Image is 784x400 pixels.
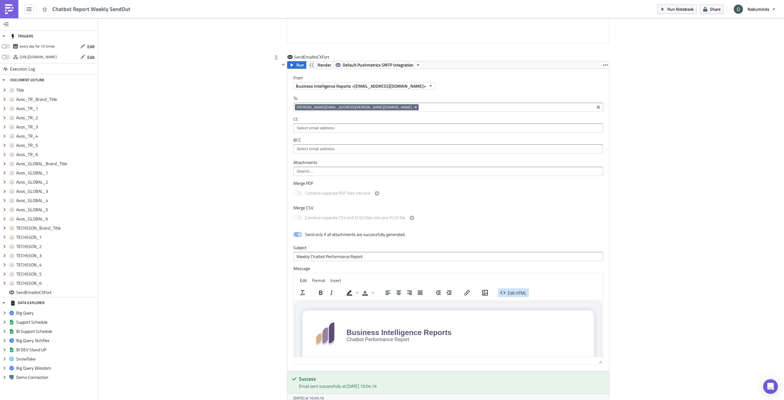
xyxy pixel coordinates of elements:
[295,168,601,174] input: Search...
[16,106,96,111] span: Avos_TR_1
[383,288,393,297] button: Align left
[293,75,609,81] label: From
[733,4,744,14] img: Avatar
[16,198,96,203] span: Avos_GLOBAL_4
[16,319,96,325] span: Support Schedule
[667,6,694,12] span: Run Notebook
[2,5,319,11] body: Rich Text Area. Press ALT-0 for help.
[10,63,35,74] span: Execution Log
[710,6,721,12] span: Share
[10,297,44,308] div: DATA EXPLORER
[413,104,419,110] button: Remove Tag
[293,116,603,122] label: CC
[10,74,44,86] div: DOCUMENT OUTLINE
[16,338,96,343] span: Big Query Techflex
[293,214,416,222] label: Combine separate CSV and XLSX files into one XLSX file
[300,277,307,284] span: Edit
[4,4,14,14] img: PushMetrics
[293,96,603,101] label: To
[360,288,375,297] div: Text color
[16,207,96,212] span: Avos_GLOBAL_5
[295,125,601,131] input: Select em ail add ress
[730,2,779,16] button: Nabuminds
[293,266,603,271] label: Message
[293,82,435,90] button: Business Intelligence Reports <[EMAIL_ADDRESS][DOMAIN_NAME]>
[508,290,526,296] span: Edit HTML
[16,347,96,352] span: BI DEV Stand UP
[408,214,416,222] button: Combine separate CSV and XLSX files into one XLSX file
[16,170,96,176] span: Avos_GLOBAL_1
[52,6,131,13] span: Chatbot Report Weekly SendOut
[16,280,96,286] span: TECHSSON_6
[299,376,605,381] h5: Success
[318,61,331,69] span: Render
[293,160,603,165] label: Attachments
[480,288,490,297] button: Insert/edit image
[87,43,95,50] span: Edit
[305,232,405,237] div: Send only if all attachments are successfully generated.
[293,181,603,186] label: Merge PDF
[16,152,96,157] span: Avos_TR_6
[16,253,96,258] span: TECHSSON_3
[287,61,306,69] button: Run
[16,356,96,362] span: Snowflake
[296,83,426,89] span: Business Intelligence Reports <[EMAIL_ADDRESS][DOMAIN_NAME]>
[16,161,96,166] span: Avos_GLOBAL_Brand_Title
[87,54,95,60] span: Edit
[280,61,287,68] button: Hide content
[763,379,778,394] div: Open Intercom Messenger
[53,36,116,42] span: Chatbot Performance Report
[16,262,96,268] span: TECHSSON_4
[297,288,308,297] button: Clear formatting
[77,52,98,62] button: Edit
[16,310,96,316] span: Big Query
[293,190,381,197] label: Combine separate PDF files into one
[344,288,360,297] div: Background color
[373,190,381,197] button: Combine separate PDF files into one
[306,61,334,69] button: Render
[16,124,96,130] span: Avos_TR_3
[16,365,96,371] span: Big Query Wiiisdom
[433,288,443,297] button: Decrease indent
[16,375,96,380] span: Demo Connection
[596,357,603,364] div: Resize
[16,234,96,240] span: TECHSSON_1
[77,42,98,51] button: Edit
[294,300,603,357] iframe: Rich Text Area
[293,245,603,250] label: Subject
[293,137,603,143] label: BCC
[16,271,96,277] span: TECHSSON_5
[415,288,425,297] button: Justify
[334,61,423,69] button: Default Pushmetrics SMTP Integration
[299,383,605,389] div: Email sent successfully at [DATE] 10:04:16
[343,61,413,69] span: Default Pushmetrics SMTP Integration
[293,205,603,211] label: Merge CSV
[2,5,61,10] strong: 1) Fetch Tableau content
[10,31,33,42] div: TRIGGERS
[16,115,96,120] span: Avos_TR_2
[16,329,96,334] span: BI Support Schedule
[462,288,472,297] button: Insert/edit link
[16,244,96,249] span: TECHSSON_2
[296,61,304,69] span: Run
[16,143,96,148] span: Avos_TR_5
[498,288,529,297] button: Edit HTML
[394,288,404,297] button: Align center
[444,288,454,297] button: Increase indent
[53,28,158,36] span: Business Intelligence Reports
[595,104,602,111] button: Clear selected items
[295,146,601,152] input: Select em ail add ress
[297,105,412,110] span: [PERSON_NAME][EMAIL_ADDRESS][PERSON_NAME][DOMAIN_NAME]
[330,277,341,284] span: Insert
[2,2,319,7] body: Rich Text Area. Press ALT-0 for help.
[294,54,330,60] span: SendEmailtoCXFort
[16,189,96,194] span: Avos_GLOBAL_3
[16,216,96,222] span: Avos_GLOBAL_6
[16,87,96,93] span: Title
[16,225,96,231] span: TECHSSON_Brand_Title
[312,277,325,284] span: Format
[20,42,55,51] div: every day for 10 times
[16,97,96,102] span: Avos_TR_Brand_Title
[404,288,415,297] button: Align right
